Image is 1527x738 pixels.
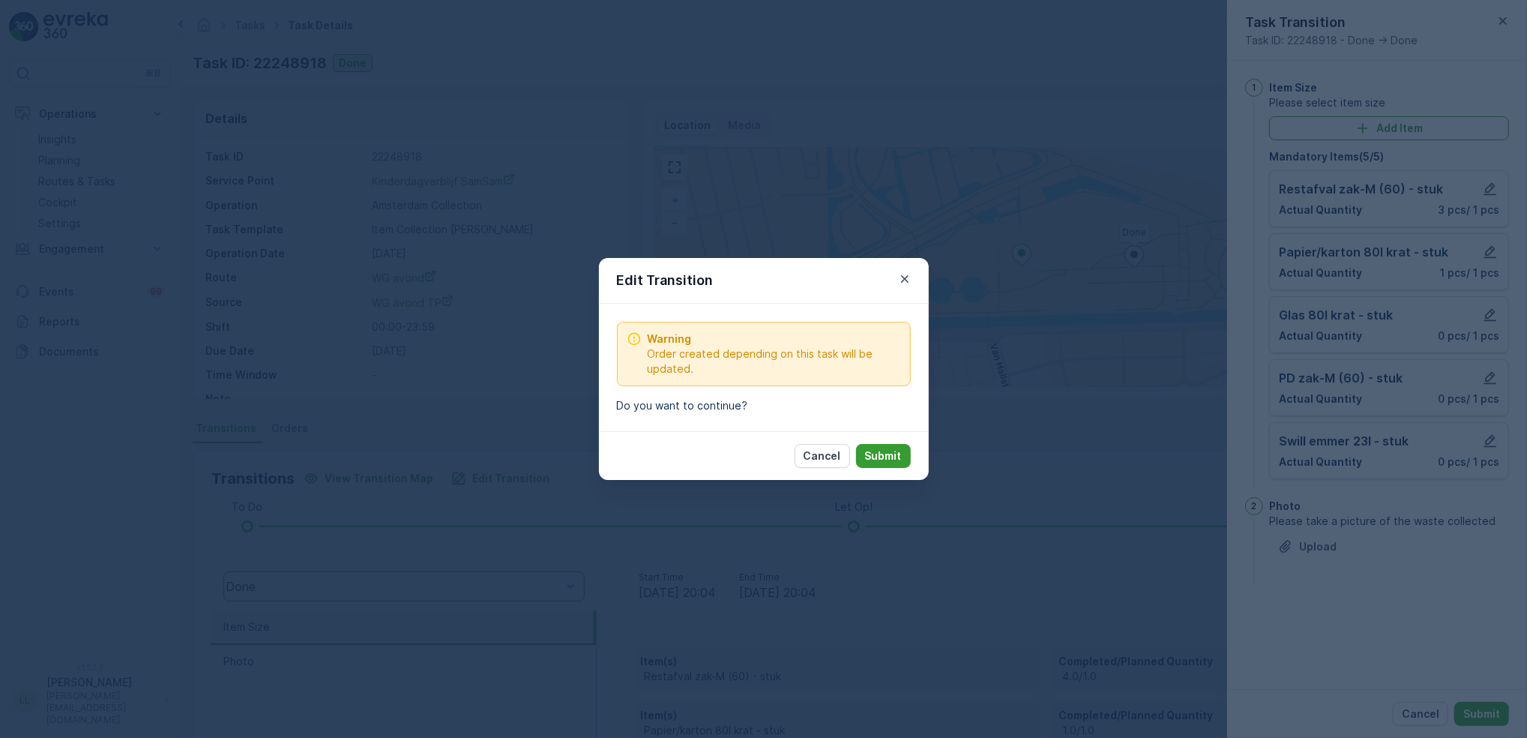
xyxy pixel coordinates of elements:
[856,444,911,468] button: Submit
[795,444,850,468] button: Cancel
[617,270,714,291] p: Edit Transition
[617,398,911,413] p: Do you want to continue?
[865,448,902,463] p: Submit
[648,331,901,346] span: Warning
[804,448,841,463] p: Cancel
[648,346,901,376] span: Order created depending on this task will be updated.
